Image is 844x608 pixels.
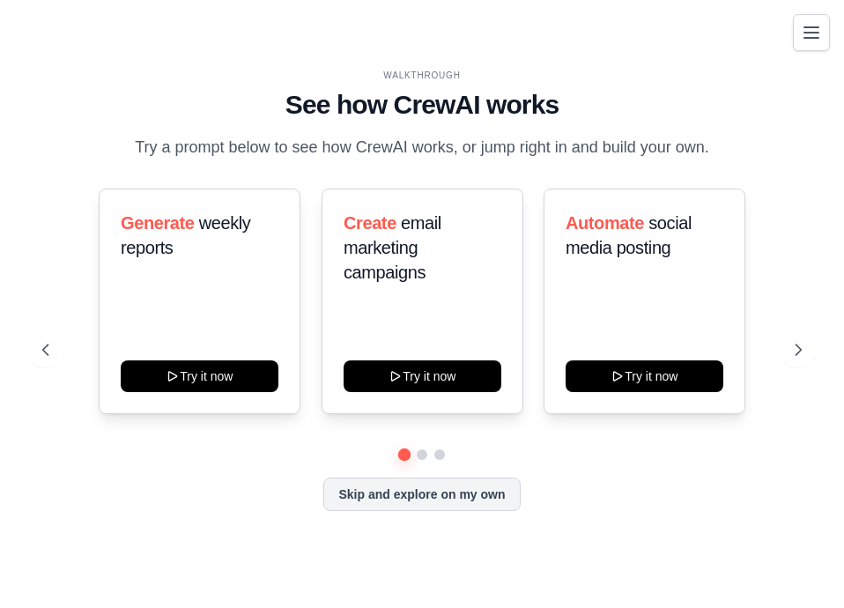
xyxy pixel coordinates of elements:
h1: See how CrewAI works [42,89,802,121]
div: WALKTHROUGH [42,69,802,82]
button: Try it now [344,360,501,392]
button: Try it now [121,360,278,392]
p: Try a prompt below to see how CrewAI works, or jump right in and build your own. [126,135,718,160]
span: Automate [566,213,644,233]
button: Skip and explore on my own [323,478,520,511]
span: Generate [121,213,195,233]
span: email marketing campaigns [344,213,441,282]
button: Try it now [566,360,723,392]
button: Toggle navigation [793,14,830,51]
span: Create [344,213,396,233]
